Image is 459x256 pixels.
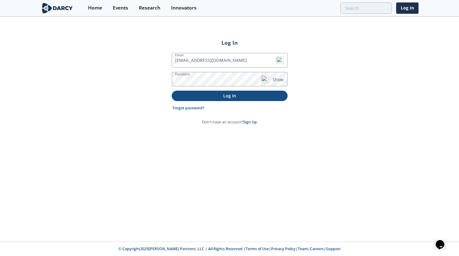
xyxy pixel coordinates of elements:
[139,6,160,10] div: Research
[326,246,341,251] a: Support
[41,3,74,13] img: logo-wide.svg
[246,246,269,251] a: Terms of Use
[396,2,419,14] a: Log In
[173,105,205,111] a: Forgot password?
[298,246,308,251] a: Team
[310,246,324,251] a: Careers
[176,92,283,99] p: Log In
[171,6,197,10] div: Innovators
[175,53,184,58] label: Email
[172,91,288,101] button: Log In
[271,246,296,251] a: Privacy Policy
[273,76,284,83] span: Show
[113,6,128,10] div: Events
[261,76,269,83] img: npw-badge-icon-locked.svg
[276,57,284,64] img: npw-badge-icon-locked.svg
[175,72,190,77] label: Password
[340,2,392,14] input: Advanced Search
[172,39,288,47] h2: Log In
[88,6,102,10] div: Home
[17,246,442,252] p: © Copyright 2025 [PERSON_NAME] Partners, LLC | All Rights Reserved | | | | |
[202,119,257,125] p: Don't have an account?
[243,119,257,125] a: Sign Up
[433,232,453,250] iframe: chat widget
